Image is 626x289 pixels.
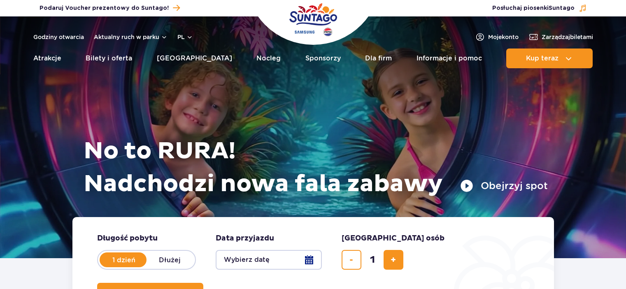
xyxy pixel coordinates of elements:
input: liczba biletów [363,250,382,270]
button: Aktualny ruch w parku [94,34,168,40]
a: Godziny otwarcia [33,33,84,41]
h1: No to RURA! Nadchodzi nowa fala zabawy [84,135,548,201]
a: Sponsorzy [305,49,341,68]
button: usuń bilet [342,250,361,270]
button: Obejrzyj spot [460,179,548,192]
button: Kup teraz [506,49,593,68]
span: Posłuchaj piosenki [492,4,575,12]
a: Zarządzajbiletami [528,32,593,42]
a: Podaruj Voucher prezentowy do Suntago! [40,2,180,14]
a: Atrakcje [33,49,61,68]
a: Informacje i pomoc [417,49,482,68]
span: Suntago [549,5,575,11]
a: Mojekonto [475,32,519,42]
a: [GEOGRAPHIC_DATA] [157,49,232,68]
button: Posłuchaj piosenkiSuntago [492,4,587,12]
span: Zarządzaj biletami [542,33,593,41]
button: pl [177,33,193,41]
span: Data przyjazdu [216,234,274,243]
span: [GEOGRAPHIC_DATA] osób [342,234,444,243]
a: Dla firm [365,49,392,68]
label: Dłużej [147,251,193,268]
label: 1 dzień [100,251,147,268]
span: Moje konto [488,33,519,41]
button: dodaj bilet [384,250,403,270]
span: Kup teraz [526,55,559,62]
a: Nocleg [256,49,281,68]
span: Podaruj Voucher prezentowy do Suntago! [40,4,169,12]
span: Długość pobytu [97,234,158,243]
button: Wybierz datę [216,250,322,270]
a: Bilety i oferta [86,49,132,68]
